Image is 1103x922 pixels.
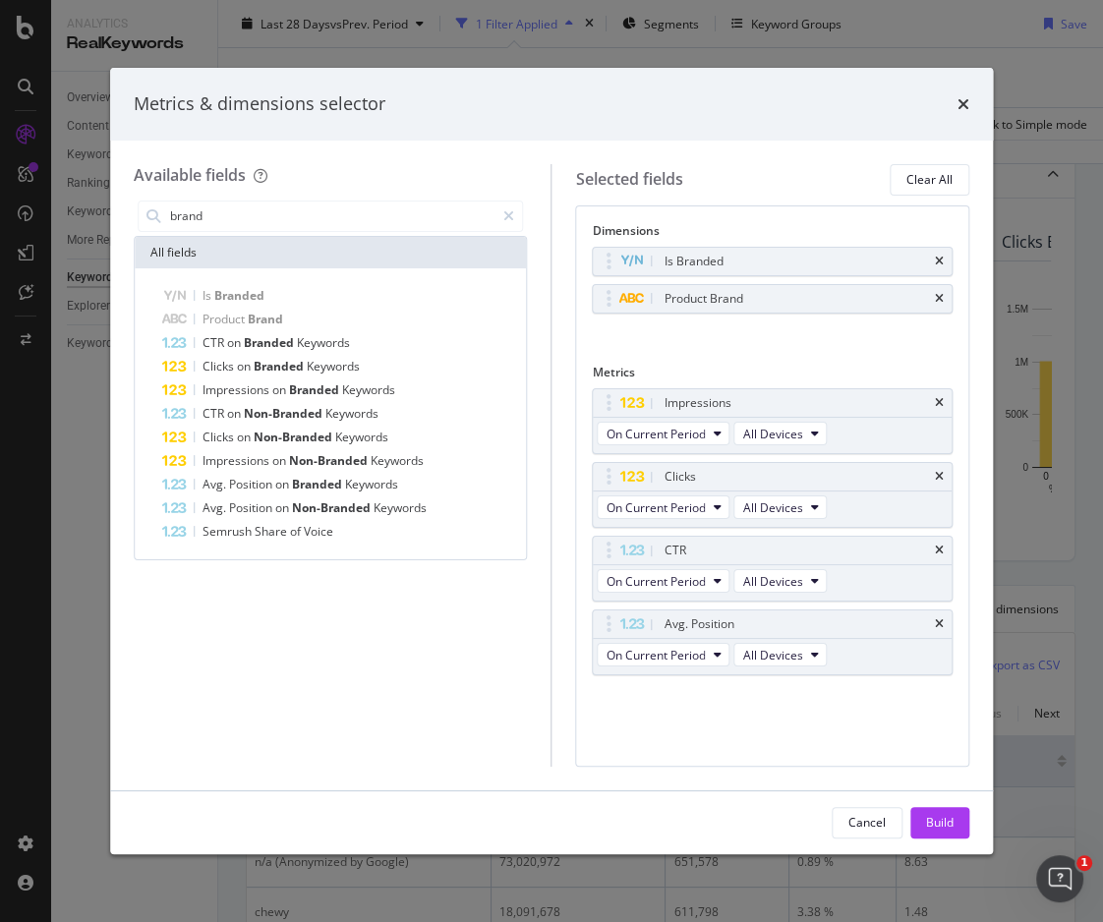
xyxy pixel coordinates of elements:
span: All Devices [743,499,803,516]
div: Is Brandedtimes [593,247,953,276]
span: of [290,523,304,540]
span: CTR [203,405,227,422]
span: Keywords [325,405,378,422]
span: All Devices [743,647,803,663]
span: Clicks [203,358,237,375]
span: Non-Branded [244,405,325,422]
button: Build [910,807,969,838]
button: On Current Period [598,495,730,519]
button: All Devices [734,495,828,519]
span: Avg. [203,499,229,516]
button: On Current Period [598,569,730,593]
div: Avg. Position [665,614,734,634]
span: Keywords [374,499,427,516]
span: Brand [248,311,283,327]
span: Impressions [203,381,272,398]
div: Dimensions [593,222,953,247]
span: All Devices [743,426,803,442]
span: Branded [214,287,264,304]
span: Branded [289,381,342,398]
div: Avg. PositiontimesOn Current PeriodAll Devices [593,609,953,675]
span: Non-Branded [289,452,371,469]
span: 1 [1076,855,1092,871]
input: Search by field name [168,202,493,231]
div: CTR [665,541,686,560]
div: Impressions [665,393,731,413]
span: on [237,358,254,375]
span: Branded [244,334,297,351]
button: Cancel [832,807,902,838]
span: On Current Period [607,426,706,442]
div: Metrics & dimensions selector [134,91,385,117]
span: Non-Branded [254,429,335,445]
span: Share [255,523,290,540]
span: on [275,499,292,516]
div: modal [110,68,993,854]
div: times [935,256,944,267]
span: Position [229,499,275,516]
div: ImpressionstimesOn Current PeriodAll Devices [593,388,953,454]
div: Build [926,814,954,831]
div: ClickstimesOn Current PeriodAll Devices [593,462,953,528]
span: Keywords [345,476,398,492]
button: On Current Period [598,422,730,445]
span: Product [203,311,248,327]
button: Clear All [890,164,969,196]
span: Impressions [203,452,272,469]
span: on [275,476,292,492]
div: Metrics [593,364,953,388]
span: Branded [254,358,307,375]
div: Clear All [906,171,953,188]
div: Cancel [848,814,886,831]
span: on [272,381,289,398]
div: Available fields [134,164,246,186]
span: Keywords [342,381,395,398]
button: All Devices [734,643,828,666]
div: Selected fields [576,168,683,191]
span: On Current Period [607,647,706,663]
span: Position [229,476,275,492]
span: Keywords [335,429,388,445]
div: CTRtimesOn Current PeriodAll Devices [593,536,953,602]
span: on [272,452,289,469]
span: on [237,429,254,445]
span: All Devices [743,573,803,590]
button: On Current Period [598,643,730,666]
div: Product Brandtimes [593,284,953,314]
span: Keywords [307,358,360,375]
span: Keywords [297,334,350,351]
span: Semrush [203,523,255,540]
span: Non-Branded [292,499,374,516]
span: Avg. [203,476,229,492]
div: Product Brand [665,289,743,309]
span: On Current Period [607,573,706,590]
span: Branded [292,476,345,492]
span: Voice [304,523,333,540]
span: Keywords [371,452,424,469]
div: Clicks [665,467,696,487]
span: on [227,334,244,351]
span: CTR [203,334,227,351]
div: Is Branded [665,252,724,271]
button: All Devices [734,569,828,593]
div: times [935,293,944,305]
div: times [935,545,944,556]
iframe: Intercom live chat [1036,855,1083,902]
span: On Current Period [607,499,706,516]
div: times [935,471,944,483]
div: times [958,91,969,117]
div: times [935,618,944,630]
span: Is [203,287,214,304]
span: on [227,405,244,422]
div: All fields [135,237,526,268]
button: All Devices [734,422,828,445]
div: times [935,397,944,409]
span: Clicks [203,429,237,445]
